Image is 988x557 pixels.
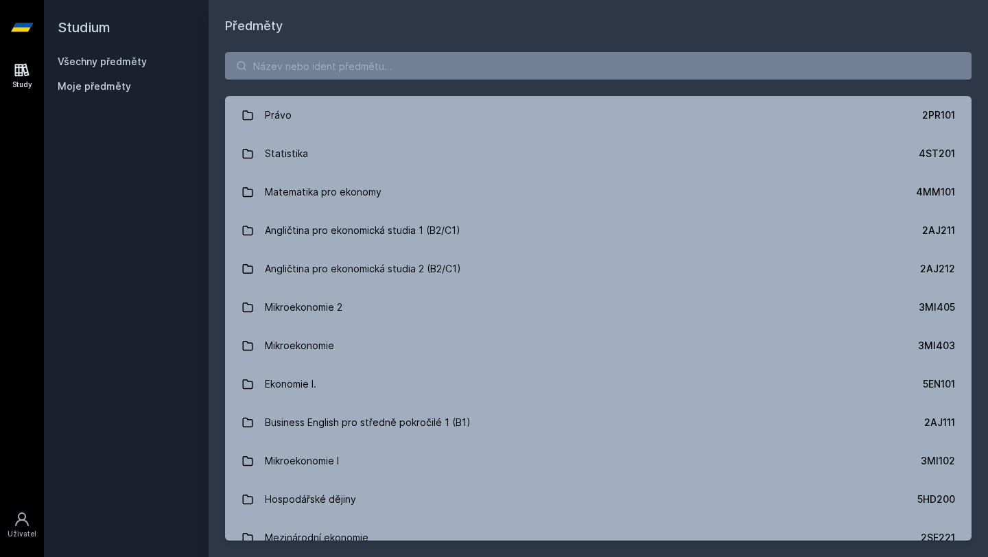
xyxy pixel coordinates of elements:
a: Angličtina pro ekonomická studia 2 (B2/C1) 2AJ212 [225,250,972,288]
div: Mikroekonomie 2 [265,294,342,321]
a: Všechny předměty [58,56,147,67]
a: Business English pro středně pokročilé 1 (B1) 2AJ111 [225,403,972,442]
a: Mikroekonomie 2 3MI405 [225,288,972,327]
h1: Předměty [225,16,972,36]
div: Statistika [265,140,308,167]
div: 5EN101 [923,377,955,391]
div: 2AJ111 [924,416,955,429]
div: 2AJ211 [922,224,955,237]
a: Mikroekonomie 3MI403 [225,327,972,365]
input: Název nebo ident předmětu… [225,52,972,80]
div: Uživatel [8,529,36,539]
a: Hospodářské dějiny 5HD200 [225,480,972,519]
span: Moje předměty [58,80,131,93]
div: Mikroekonomie I [265,447,339,475]
div: Angličtina pro ekonomická studia 1 (B2/C1) [265,217,460,244]
a: Matematika pro ekonomy 4MM101 [225,173,972,211]
div: 5HD200 [917,493,955,506]
a: Study [3,55,41,97]
div: 2PR101 [922,108,955,122]
a: Mikroekonomie I 3MI102 [225,442,972,480]
div: 2SE221 [921,531,955,545]
div: Angličtina pro ekonomická studia 2 (B2/C1) [265,255,461,283]
div: 3MI403 [918,339,955,353]
div: 3MI102 [921,454,955,468]
div: Mezinárodní ekonomie [265,524,368,552]
div: Ekonomie I. [265,370,316,398]
div: Mikroekonomie [265,332,334,359]
div: Matematika pro ekonomy [265,178,381,206]
a: Mezinárodní ekonomie 2SE221 [225,519,972,557]
a: Statistika 4ST201 [225,134,972,173]
div: Business English pro středně pokročilé 1 (B1) [265,409,471,436]
a: Ekonomie I. 5EN101 [225,365,972,403]
div: 2AJ212 [920,262,955,276]
a: Angličtina pro ekonomická studia 1 (B2/C1) 2AJ211 [225,211,972,250]
div: Hospodářské dějiny [265,486,356,513]
a: Uživatel [3,504,41,546]
div: 3MI405 [919,300,955,314]
div: 4MM101 [916,185,955,199]
div: Právo [265,102,292,129]
a: Právo 2PR101 [225,96,972,134]
div: 4ST201 [919,147,955,161]
div: Study [12,80,32,90]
